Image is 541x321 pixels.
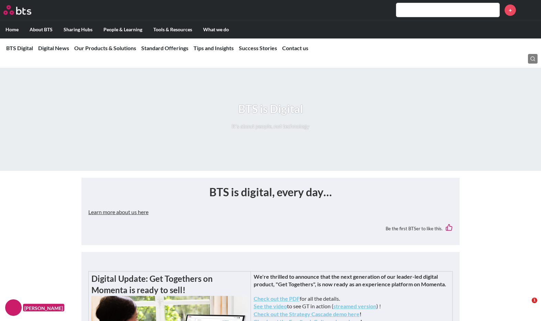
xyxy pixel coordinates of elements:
img: F [5,299,22,316]
label: About BTS [24,21,58,38]
label: What we do [198,21,234,38]
a: Digital News [38,45,69,51]
button: Learn more about us here [88,205,148,219]
a: + [505,4,516,16]
img: Sally Lemuel [521,2,538,18]
a: Contact us [282,45,308,51]
strong: We're thrilled to announce that the next generation of our leader-led digital product, "Get Toget... [254,273,446,287]
a: Go home [3,5,44,15]
a: Our Products & Solutions [74,45,136,51]
div: Be the first BTSer to like this. [88,219,453,238]
label: Tools & Resources [148,21,198,38]
iframe: Intercom live chat [518,298,534,314]
a: BTS Digital [6,45,33,51]
span: 1 [532,298,537,303]
a: Check out the PDF [254,295,300,302]
a: See the video [254,303,287,309]
h1: BTS is Digital [232,101,309,117]
a: Check out the Strategy Cascade demo here [254,311,360,317]
a: Standard Offerings [141,45,188,51]
a: Tips and Insights [194,45,234,51]
figcaption: [PERSON_NAME] [23,304,64,312]
h1: BTS is digital, every day… [88,185,453,200]
label: People & Learning [98,21,148,38]
img: BTS Logo [3,5,31,15]
a: Success Stories [239,45,277,51]
strong: Digital Update: Get Togethers on Momenta is ready to sell! [91,274,213,295]
strong: ! [360,311,362,317]
a: streamed version [333,303,376,309]
label: Sharing Hubs [58,21,98,38]
p: It's about people, not technology [232,122,309,130]
a: Profile [521,2,538,18]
